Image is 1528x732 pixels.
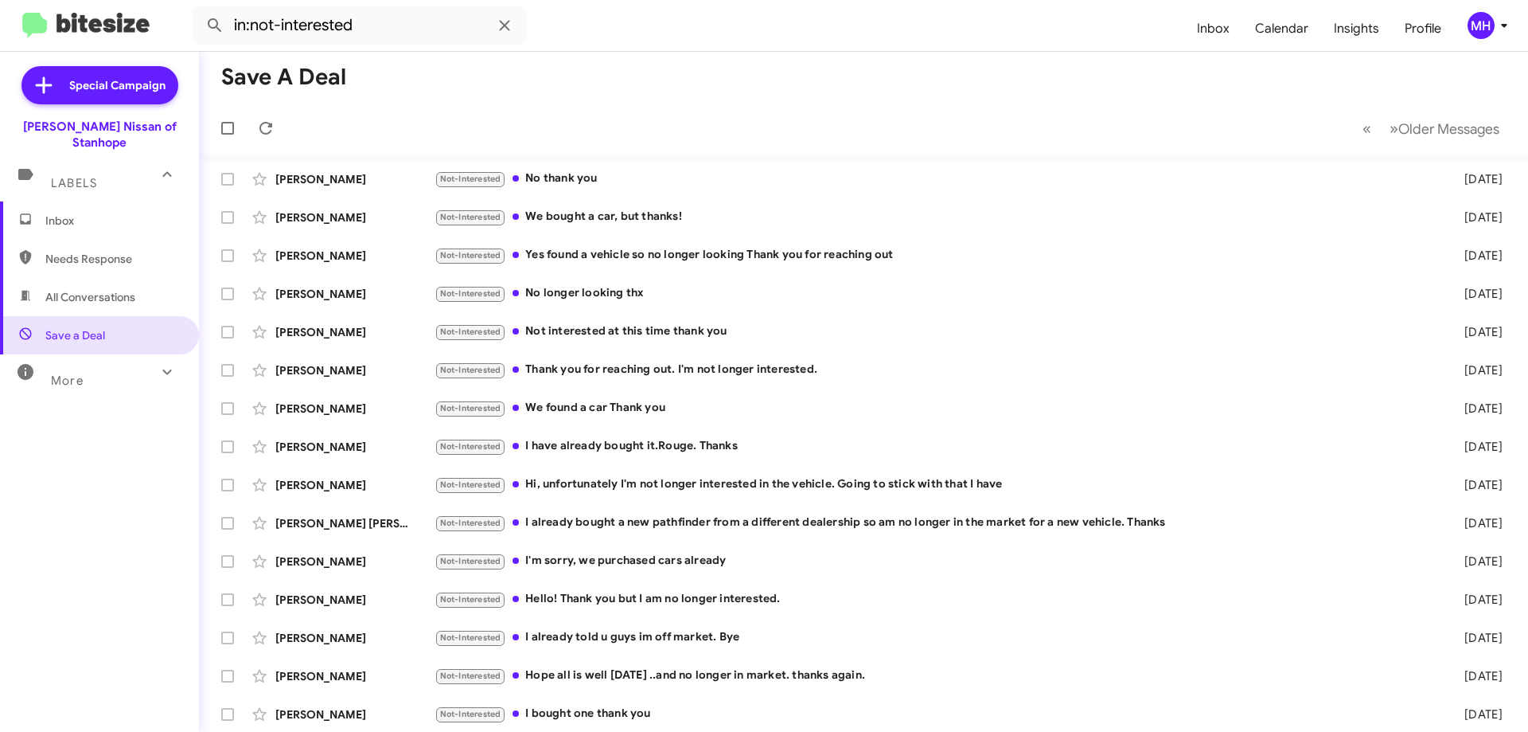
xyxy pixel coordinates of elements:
a: Special Campaign [21,66,178,104]
div: [DATE] [1439,439,1515,455]
div: Hope all is well [DATE] ..and no longer in market. thanks again. [435,667,1439,685]
div: [PERSON_NAME] [275,439,435,455]
div: I'm sorry, we purchased cars already [435,552,1439,570]
span: « [1362,119,1371,139]
span: Not-Interested [440,212,501,222]
span: Not-Interested [440,518,501,528]
div: I have already bought it.Rouge. Thanks [435,437,1439,456]
div: [PERSON_NAME] [275,668,435,684]
span: Not-Interested [440,671,501,681]
span: Not-Interested [440,327,501,337]
div: Hi, unfortunately I'm not longer interested in the vehicle. Going to stick with that I have [435,476,1439,494]
button: MH [1454,12,1510,39]
h1: Save a Deal [221,65,346,90]
span: Not-Interested [440,365,501,375]
div: [DATE] [1439,668,1515,684]
span: All Conversations [45,289,135,305]
div: [PERSON_NAME] [275,477,435,493]
div: [PERSON_NAME] [275,248,435,264]
div: [PERSON_NAME] [275,362,435,378]
div: [PERSON_NAME] [275,707,435,722]
div: [PERSON_NAME] [275,630,435,646]
span: Not-Interested [440,594,501,605]
button: Next [1380,112,1509,145]
div: MH [1468,12,1495,39]
div: [DATE] [1439,248,1515,264]
div: Not interested at this time thank you [435,323,1439,341]
div: [DATE] [1439,286,1515,302]
span: » [1390,119,1398,139]
input: Search [193,6,527,45]
div: We bought a car, but thanks! [435,208,1439,226]
div: [PERSON_NAME] [275,171,435,187]
div: [PERSON_NAME] [275,401,435,417]
div: Thank you for reaching out. I'm not longer interested. [435,361,1439,379]
div: [PERSON_NAME] [275,286,435,302]
span: Not-Interested [440,250,501,260]
div: I already told u guys im off market. Bye [435,628,1439,647]
div: Yes found a vehicle so no longer looking Thank you for reaching out [435,246,1439,264]
span: Save a Deal [45,327,105,343]
span: Older Messages [1398,120,1499,138]
div: [PERSON_NAME] [275,209,435,225]
div: [DATE] [1439,209,1515,225]
div: [DATE] [1439,362,1515,378]
div: No thank you [435,170,1439,188]
a: Calendar [1242,6,1321,52]
div: [DATE] [1439,477,1515,493]
div: I already bought a new pathfinder from a different dealership so am no longer in the market for a... [435,514,1439,532]
div: [PERSON_NAME] [PERSON_NAME] [275,515,435,531]
span: Not-Interested [440,174,501,184]
div: We found a car Thank you [435,399,1439,417]
span: Not-Interested [440,556,501,566]
div: [DATE] [1439,707,1515,722]
div: [DATE] [1439,401,1515,417]
div: I bought one thank you [435,705,1439,723]
div: [DATE] [1439,592,1515,608]
span: More [51,374,84,388]
div: No longer looking thx [435,284,1439,303]
span: Not-Interested [440,480,501,490]
span: Not-Interested [440,288,501,299]
div: Hello! Thank you but I am no longer interested. [435,590,1439,609]
a: Profile [1392,6,1454,52]
span: Needs Response [45,251,181,267]
button: Previous [1353,112,1381,145]
div: [DATE] [1439,554,1515,570]
span: Not-Interested [440,632,501,643]
span: Labels [51,176,97,190]
div: [PERSON_NAME] [275,324,435,340]
div: [DATE] [1439,515,1515,531]
nav: Page navigation example [1354,112,1509,145]
div: [DATE] [1439,630,1515,646]
span: Not-Interested [440,709,501,719]
a: Inbox [1184,6,1242,52]
div: [PERSON_NAME] [275,592,435,608]
span: Inbox [45,213,181,229]
div: [DATE] [1439,171,1515,187]
span: Not-Interested [440,403,501,413]
span: Special Campaign [69,77,166,93]
span: Not-Interested [440,441,501,452]
div: [PERSON_NAME] [275,554,435,570]
div: [DATE] [1439,324,1515,340]
a: Insights [1321,6,1392,52]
